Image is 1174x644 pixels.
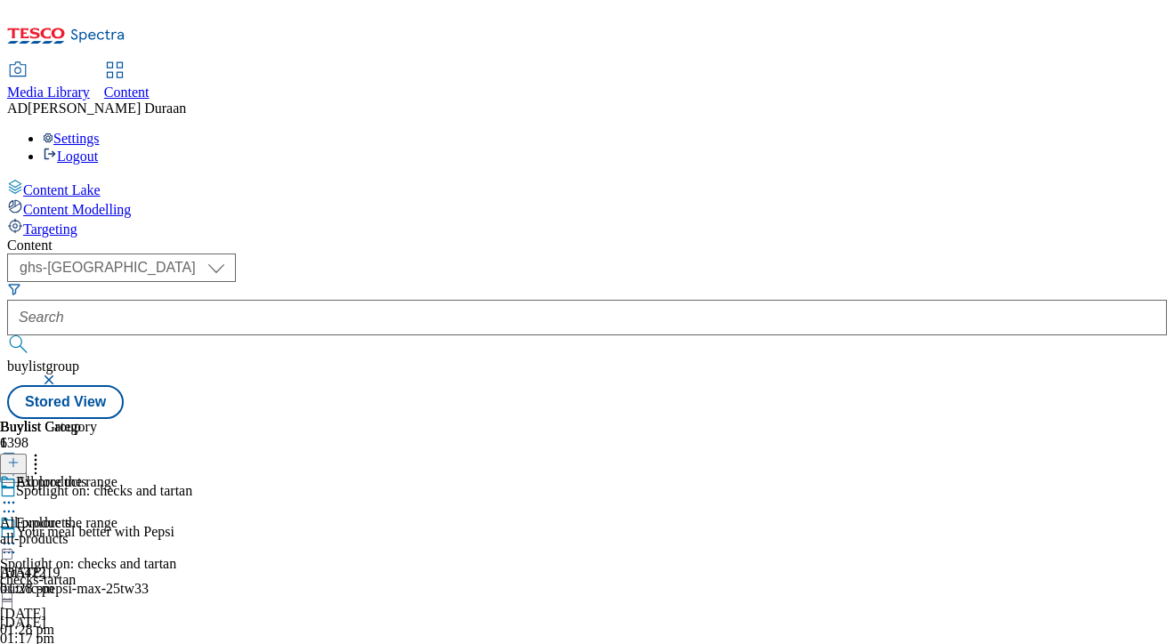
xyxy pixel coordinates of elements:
[23,202,131,217] span: Content Modelling
[7,198,1167,218] a: Content Modelling
[104,85,150,100] span: Content
[7,63,90,101] a: Media Library
[7,385,124,419] button: Stored View
[16,474,117,490] div: Explore the range
[23,182,101,197] span: Content Lake
[7,300,1167,335] input: Search
[7,101,28,116] span: AD
[7,358,79,374] span: buylistgroup
[7,237,1167,254] div: Content
[43,149,98,164] a: Logout
[23,221,77,237] span: Targeting
[16,474,87,490] div: All products
[7,179,1167,198] a: Content Lake
[7,282,21,296] svg: Search Filters
[43,131,100,146] a: Settings
[104,63,150,101] a: Content
[7,218,1167,237] a: Targeting
[7,85,90,100] span: Media Library
[28,101,186,116] span: [PERSON_NAME] Duraan
[16,515,117,531] div: Explore the range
